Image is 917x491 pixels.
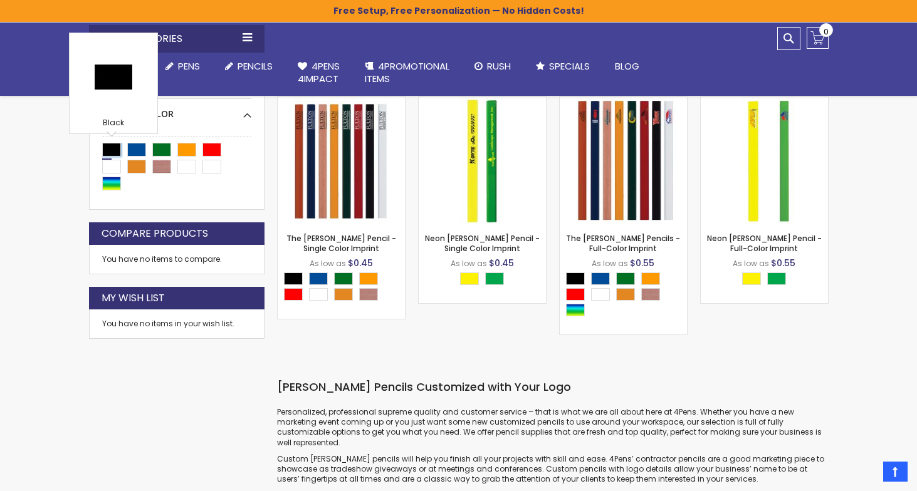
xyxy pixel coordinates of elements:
[615,59,639,73] span: Blog
[419,97,546,224] img: Neon Carpenter Pencil - Single Color Imprint
[277,407,829,448] p: Personalized, professional supreme quality and customer service – that is what we are all about h...
[485,272,504,285] div: Neon Green
[334,288,353,301] div: School Bus Yellow
[460,272,510,288] div: Select A Color
[238,59,273,73] span: Pencils
[153,53,212,80] a: Pens
[278,97,405,224] img: The Carpenter Pencil - Single Color Imprint
[277,380,829,395] h3: [PERSON_NAME] Pencils Customized with Your Logo
[278,96,405,107] a: The Carpenter Pencil - Single Color Imprint
[560,97,687,224] img: The Carpenter Pencils - Full-Color Imprint
[451,258,487,269] span: As low as
[365,59,449,85] span: 4PROMOTIONAL ITEMS
[489,257,514,269] span: $0.45
[701,97,828,224] img: Neon Carpenter Pencil - Full-Color Imprint
[487,59,511,73] span: Rush
[334,272,353,285] div: Green
[523,53,602,80] a: Specials
[348,257,373,269] span: $0.45
[824,26,829,38] span: 0
[701,96,828,107] a: Neon Carpenter Pencil - Full-Color Imprint
[592,258,628,269] span: As low as
[616,272,635,285] div: Green
[285,53,352,93] a: 4Pens4impact
[352,53,462,93] a: 4PROMOTIONALITEMS
[566,288,585,301] div: Red
[591,288,610,301] div: White
[286,233,396,254] a: The [PERSON_NAME] Pencil - Single Color Imprint
[630,257,654,269] span: $0.55
[602,53,652,80] a: Blog
[566,272,687,319] div: Select A Color
[298,59,340,85] span: 4Pens 4impact
[742,272,761,285] div: Neon Yellow
[462,53,523,80] a: Rush
[359,272,378,285] div: Orange
[277,454,829,485] p: Custom [PERSON_NAME] pencils will help you finish all your projects with skill and ease. 4Pens’ c...
[566,272,585,285] div: Black
[641,272,660,285] div: Orange
[641,288,660,301] div: Natural
[102,99,251,120] div: Select A Color
[310,258,346,269] span: As low as
[309,272,328,285] div: Dark Blue
[178,59,200,73] span: Pens
[566,304,585,316] div: Assorted
[284,272,303,285] div: Black
[309,288,328,301] div: White
[742,272,792,288] div: Select A Color
[460,272,479,285] div: Neon Yellow
[807,27,829,49] a: 0
[425,233,540,254] a: Neon [PERSON_NAME] Pencil - Single Color Imprint
[102,291,165,305] strong: My Wish List
[566,233,680,254] a: The [PERSON_NAME] Pencils - Full-Color Imprint
[359,288,378,301] div: Natural
[419,96,546,107] a: Neon Carpenter Pencil - Single Color Imprint
[733,258,769,269] span: As low as
[560,96,687,107] a: The Carpenter Pencils - Full-Color Imprint
[767,272,786,285] div: Neon Green
[591,272,610,285] div: Dark Blue
[73,118,154,130] div: Black
[89,25,265,53] div: All Categories
[549,59,590,73] span: Specials
[616,288,635,301] div: School Bus Yellow
[102,227,208,240] strong: Compare Products
[212,53,285,80] a: Pencils
[284,272,405,304] div: Select A Color
[102,319,251,329] div: You have no items in your wish list.
[89,245,265,274] div: You have no items to compare.
[771,257,795,269] span: $0.55
[284,288,303,301] div: Red
[707,233,822,254] a: Neon [PERSON_NAME] Pencil - Full-Color Imprint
